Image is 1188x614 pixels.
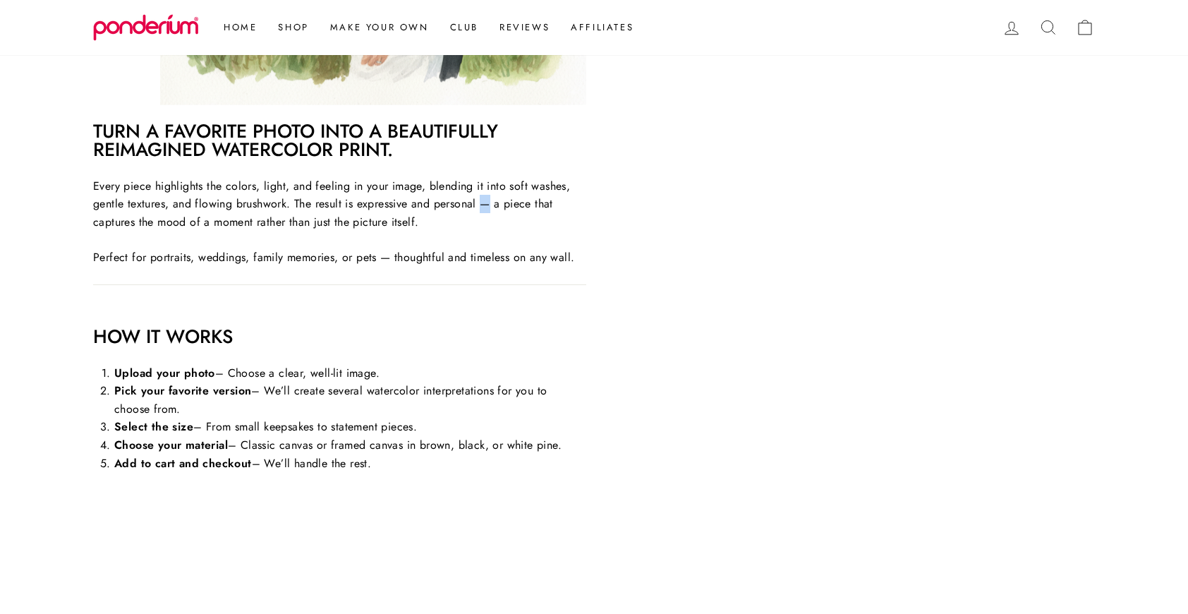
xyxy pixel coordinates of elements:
[114,455,586,473] p: – We’ll handle the rest.
[320,15,440,40] a: Make Your Own
[440,15,489,40] a: Club
[93,14,199,41] img: Ponderium
[114,437,228,453] strong: Choose your material
[114,419,193,435] strong: Select the size
[489,15,560,40] a: Reviews
[93,327,586,347] h3: How It Works
[93,122,586,159] h3: Turn a favorite photo into a beautifully reimagined watercolor print.
[213,15,267,40] a: Home
[114,419,586,437] p: – From small keepsakes to statement pieces.
[114,364,586,383] p: – Choose a clear, well-lit image.
[114,382,586,418] p: – We’ll create several watercolor interpretations for you to choose from.
[93,177,586,231] p: Every piece highlights the colors, light, and feeling in your image, blending it into soft washes...
[114,365,215,381] strong: Upload your photo
[93,249,586,267] p: Perfect for portraits, weddings, family memories, or pets — thoughtful and timeless on any wall.
[114,383,251,399] strong: Pick your favorite version
[114,455,252,471] strong: Add to cart and checkout
[114,436,586,455] p: – Classic canvas or framed canvas in brown, black, or white pine.
[267,15,319,40] a: Shop
[560,15,644,40] a: Affiliates
[206,15,644,40] ul: Primary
